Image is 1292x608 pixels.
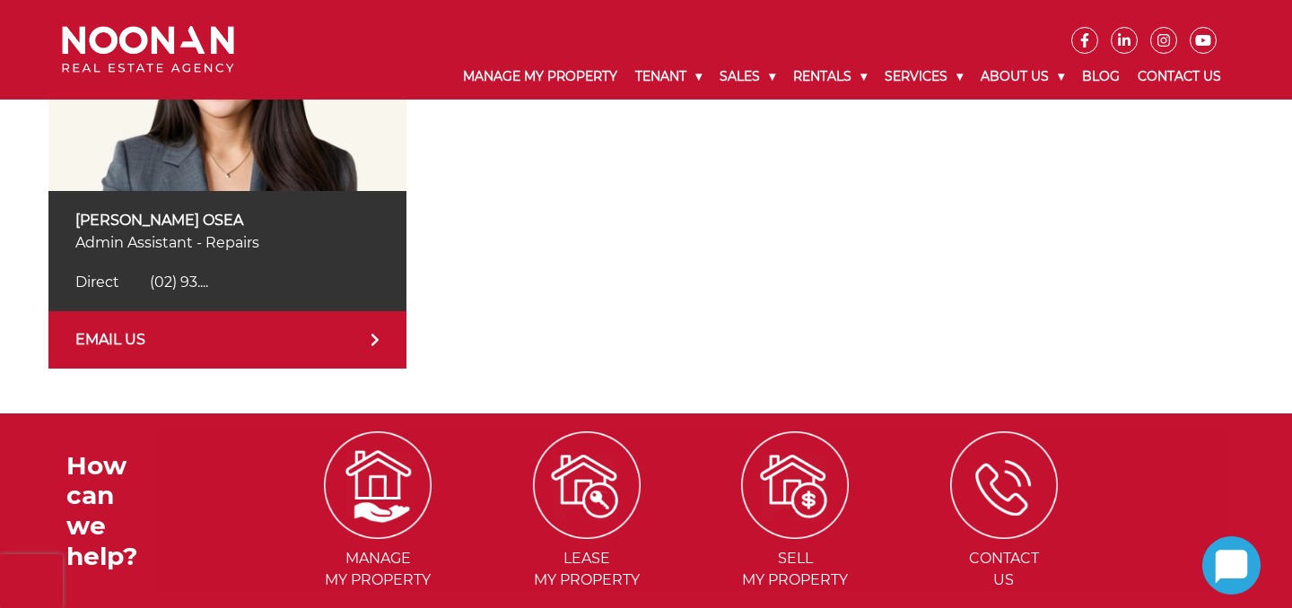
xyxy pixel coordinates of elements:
span: Sell my Property [693,548,898,591]
span: Manage my Property [275,548,481,591]
a: ICONS ContactUs [902,475,1107,588]
a: About Us [972,54,1073,100]
span: Lease my Property [484,548,689,591]
a: Blog [1073,54,1129,100]
img: ICONS [324,431,432,539]
a: ICONS Sellmy Property [693,475,898,588]
p: [PERSON_NAME] Osea [75,209,380,231]
img: ICONS [741,431,849,539]
a: Services [876,54,972,100]
p: Admin Assistant - Repairs [75,231,380,254]
a: Rentals [784,54,876,100]
span: Contact Us [902,548,1107,591]
a: Contact Us [1129,54,1230,100]
a: Tenant [626,54,711,100]
h3: How can we help? [66,451,156,571]
img: ICONS [950,431,1058,539]
img: ICONS [533,431,641,539]
a: EMAIL US [48,311,407,369]
span: Direct [75,274,119,291]
a: Click to reveal phone number [75,274,208,291]
a: ICONS Leasemy Property [484,475,689,588]
a: Manage My Property [454,54,626,100]
span: (02) 93.... [150,274,208,291]
a: ICONS Managemy Property [275,475,481,588]
img: Noonan Real Estate Agency [62,26,234,74]
a: Sales [711,54,784,100]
